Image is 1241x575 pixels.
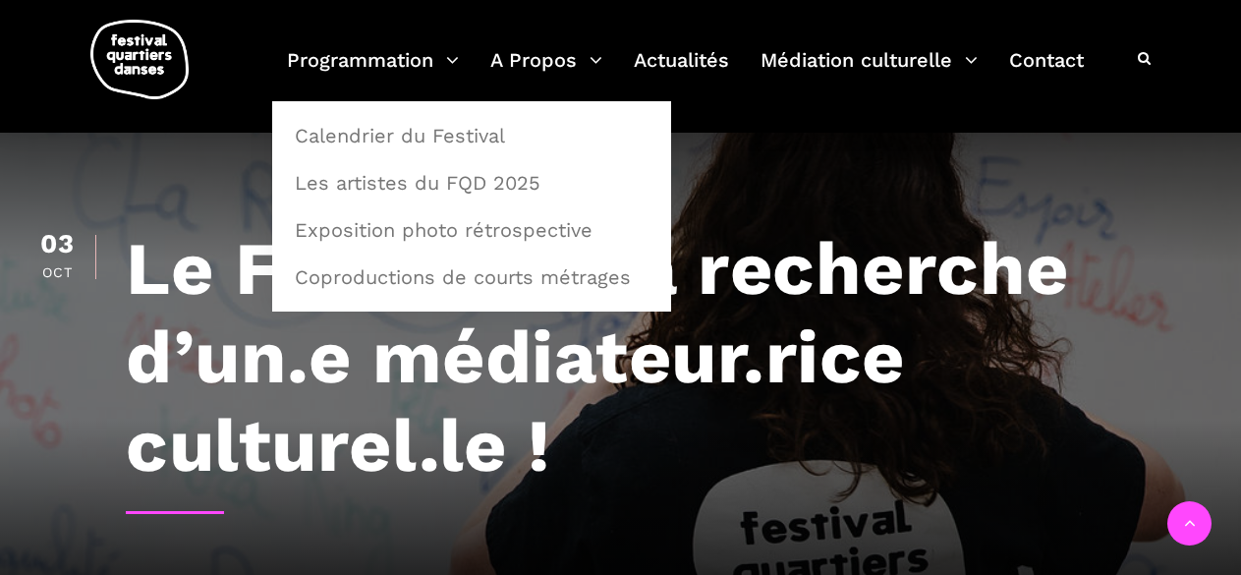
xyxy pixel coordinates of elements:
div: 03 [39,231,76,258]
a: Contact [1009,43,1084,101]
a: Médiation culturelle [761,43,978,101]
img: logo-fqd-med [90,20,189,99]
a: Actualités [634,43,729,101]
div: Oct [39,265,76,279]
h1: Le FQD est à la recherche d’un.e médiateur.rice culturel.le ! [126,224,1202,489]
a: Exposition photo rétrospective [283,207,660,253]
a: A Propos [490,43,602,101]
a: Programmation [287,43,459,101]
a: Coproductions de courts métrages [283,255,660,300]
a: Les artistes du FQD 2025 [283,160,660,205]
a: Calendrier du Festival [283,113,660,158]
